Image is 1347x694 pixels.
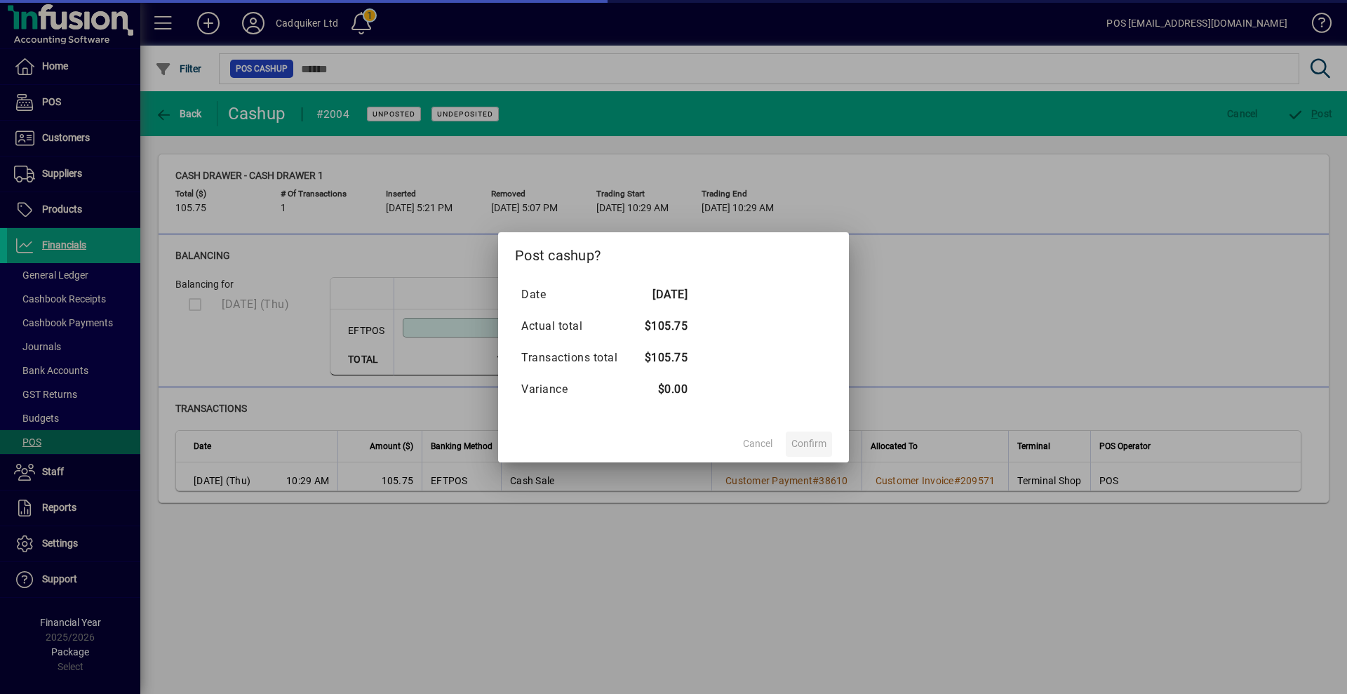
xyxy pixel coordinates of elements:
td: Variance [521,374,631,406]
h2: Post cashup? [498,232,849,273]
td: Actual total [521,311,631,342]
td: Transactions total [521,342,631,374]
td: Date [521,279,631,311]
td: $105.75 [631,342,688,374]
td: $105.75 [631,311,688,342]
td: [DATE] [631,279,688,311]
td: $0.00 [631,374,688,406]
